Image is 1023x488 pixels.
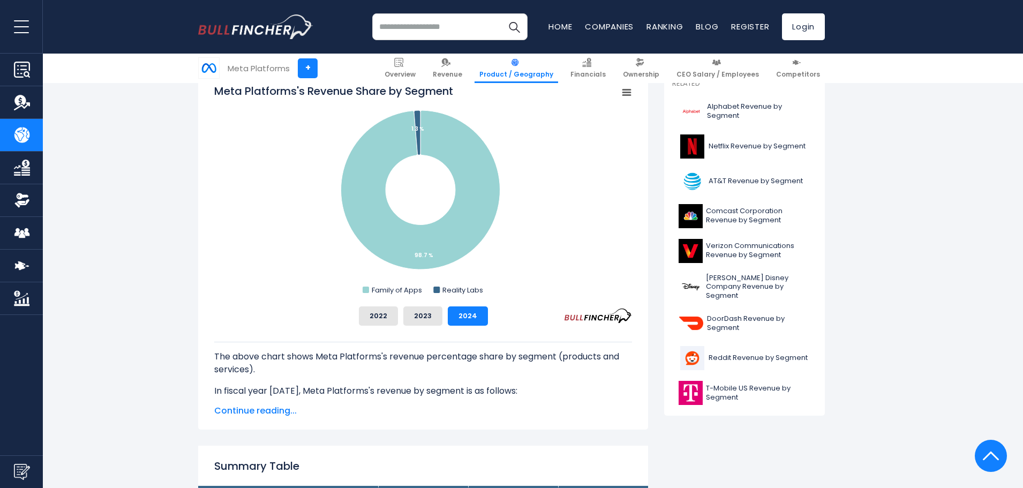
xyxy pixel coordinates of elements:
[428,54,467,83] a: Revenue
[548,21,572,32] a: Home
[442,285,483,295] text: Reality Labs
[479,70,553,79] span: Product / Geography
[679,100,704,124] img: GOOGL logo
[372,285,422,295] text: Family of Apps
[14,192,30,208] img: Ownership
[198,14,313,39] img: bullfincher logo
[672,132,817,161] a: Netflix Revenue by Segment
[570,70,606,79] span: Financials
[679,311,704,335] img: DASH logo
[448,306,488,326] button: 2024
[199,58,219,78] img: META logo
[672,309,817,338] a: DoorDash Revenue by Segment
[706,242,810,260] span: Verizon Communications Revenue by Segment
[679,346,705,370] img: RDDT logo
[672,201,817,231] a: Comcast Corporation Revenue by Segment
[679,275,703,299] img: DIS logo
[214,404,632,417] span: Continue reading...
[679,239,703,263] img: VZ logo
[214,458,632,474] h2: Summary Table
[782,13,825,40] a: Login
[618,54,664,83] a: Ownership
[403,306,442,326] button: 2023
[214,385,632,397] p: In fiscal year [DATE], Meta Platforms's revenue by segment is as follows:
[776,70,820,79] span: Competitors
[380,54,420,83] a: Overview
[198,14,313,39] a: Go to homepage
[214,84,632,298] svg: Meta Platforms's Revenue Share by Segment
[731,21,769,32] a: Register
[672,167,817,196] a: AT&T Revenue by Segment
[679,134,705,159] img: NFLX logo
[672,343,817,373] a: Reddit Revenue by Segment
[707,314,810,333] span: DoorDash Revenue by Segment
[623,70,659,79] span: Ownership
[646,21,683,32] a: Ranking
[411,125,424,133] tspan: 1.3 %
[679,204,703,228] img: CMCSA logo
[696,21,718,32] a: Blog
[475,54,558,83] a: Product / Geography
[672,79,817,88] p: Related
[214,84,453,99] tspan: Meta Platforms's Revenue Share by Segment
[709,177,803,186] span: AT&T Revenue by Segment
[359,306,398,326] button: 2022
[679,381,703,405] img: TMUS logo
[672,54,764,83] a: CEO Salary / Employees
[709,354,808,363] span: Reddit Revenue by Segment
[672,236,817,266] a: Verizon Communications Revenue by Segment
[709,142,806,151] span: Netflix Revenue by Segment
[501,13,528,40] button: Search
[706,207,810,225] span: Comcast Corporation Revenue by Segment
[585,21,634,32] a: Companies
[228,62,290,74] div: Meta Platforms
[566,54,611,83] a: Financials
[385,70,416,79] span: Overview
[672,378,817,408] a: T-Mobile US Revenue by Segment
[672,97,817,126] a: Alphabet Revenue by Segment
[679,169,705,193] img: T logo
[707,102,810,121] span: Alphabet Revenue by Segment
[771,54,825,83] a: Competitors
[672,271,817,304] a: [PERSON_NAME] Disney Company Revenue by Segment
[214,350,632,376] p: The above chart shows Meta Platforms's revenue percentage share by segment (products and services).
[433,70,462,79] span: Revenue
[298,58,318,78] a: +
[706,274,810,301] span: [PERSON_NAME] Disney Company Revenue by Segment
[415,251,433,259] tspan: 98.7 %
[676,70,759,79] span: CEO Salary / Employees
[706,384,810,402] span: T-Mobile US Revenue by Segment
